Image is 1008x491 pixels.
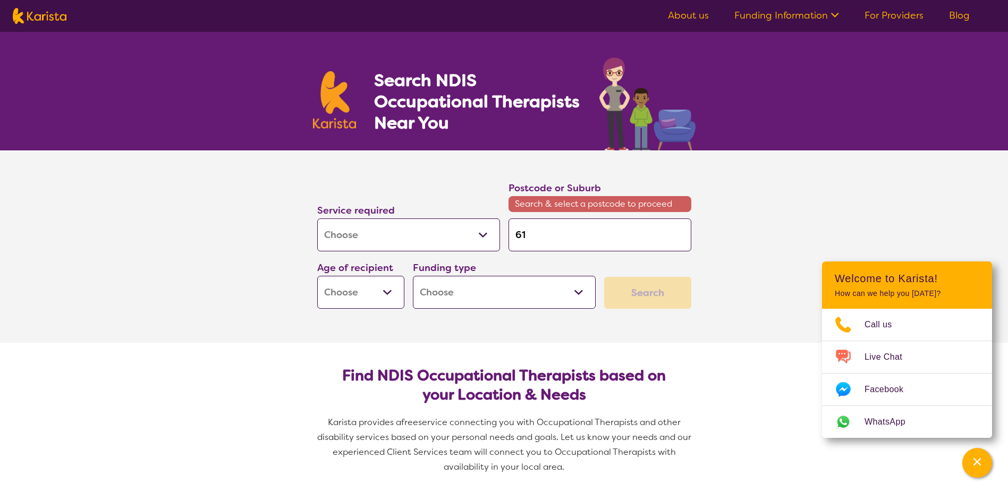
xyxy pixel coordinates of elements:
[949,9,970,22] a: Blog
[865,382,916,397] span: Facebook
[822,309,992,438] ul: Choose channel
[734,9,839,22] a: Funding Information
[317,204,395,217] label: Service required
[509,196,691,212] span: Search & select a postcode to proceed
[509,218,691,251] input: Type
[313,71,357,129] img: Karista logo
[13,8,66,24] img: Karista logo
[835,272,979,285] h2: Welcome to Karista!
[822,261,992,438] div: Channel Menu
[865,349,915,365] span: Live Chat
[317,261,393,274] label: Age of recipient
[328,417,401,428] span: Karista provides a
[822,406,992,438] a: Web link opens in a new tab.
[317,417,693,472] span: service connecting you with Occupational Therapists and other disability services based on your p...
[865,9,924,22] a: For Providers
[668,9,709,22] a: About us
[865,414,918,430] span: WhatsApp
[835,289,979,298] p: How can we help you [DATE]?
[865,317,905,333] span: Call us
[599,57,696,150] img: occupational-therapy
[374,70,581,133] h1: Search NDIS Occupational Therapists Near You
[509,182,601,194] label: Postcode or Suburb
[326,366,683,404] h2: Find NDIS Occupational Therapists based on your Location & Needs
[962,448,992,478] button: Channel Menu
[401,417,418,428] span: free
[413,261,476,274] label: Funding type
